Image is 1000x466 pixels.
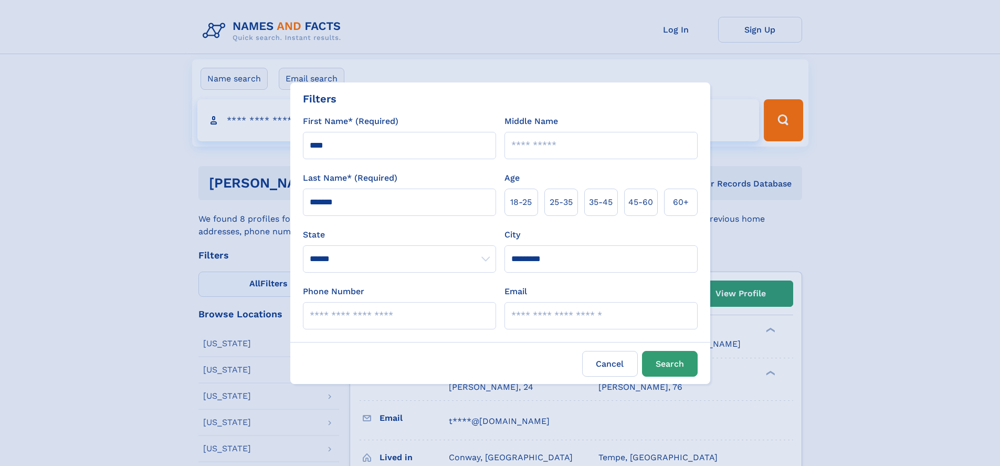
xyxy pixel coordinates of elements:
[504,115,558,128] label: Middle Name
[303,91,336,107] div: Filters
[673,196,689,209] span: 60+
[303,229,496,241] label: State
[642,351,698,377] button: Search
[510,196,532,209] span: 18‑25
[303,115,398,128] label: First Name* (Required)
[589,196,613,209] span: 35‑45
[504,285,527,298] label: Email
[504,229,520,241] label: City
[550,196,573,209] span: 25‑35
[303,285,364,298] label: Phone Number
[582,351,638,377] label: Cancel
[303,172,397,184] label: Last Name* (Required)
[504,172,520,184] label: Age
[628,196,653,209] span: 45‑60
